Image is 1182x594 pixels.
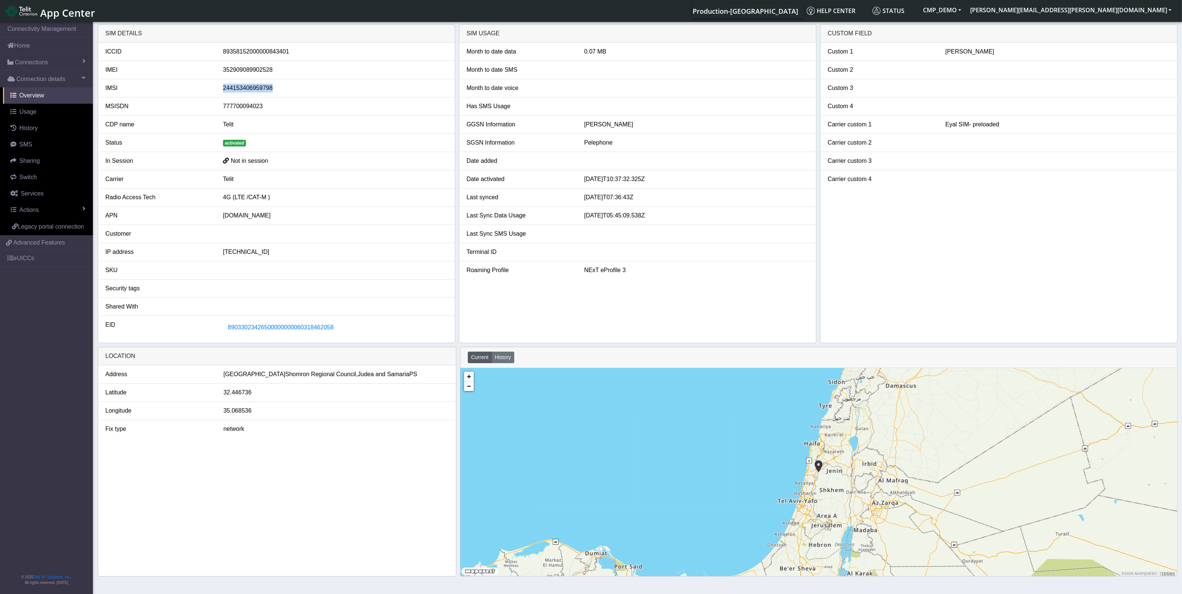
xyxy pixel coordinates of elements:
a: History [3,120,93,136]
a: App Center [6,3,94,19]
span: Judea and Samaria [358,370,409,379]
button: 89033023426500000000060318462058 [223,320,339,335]
a: Usage [3,104,93,120]
div: SIM usage [459,25,816,43]
span: Not in session [231,158,268,164]
div: Terminal ID [461,248,579,256]
div: SGSN Information [461,138,579,147]
div: Roaming Profile [461,266,579,275]
div: Telit [217,120,453,129]
span: Shomron Regional Council, [285,370,358,379]
button: [PERSON_NAME][EMAIL_ADDRESS][PERSON_NAME][DOMAIN_NAME] [966,3,1176,17]
span: [GEOGRAPHIC_DATA] [223,370,285,379]
div: Carrier custom 3 [822,156,940,165]
span: Production-[GEOGRAPHIC_DATA] [693,7,798,16]
div: [PERSON_NAME] [579,120,814,129]
div: Telit [217,175,453,184]
div: 35.068536 [218,406,454,415]
div: Carrier custom 1 [822,120,940,129]
div: 4G (LTE /CAT-M ) [217,193,453,202]
div: Custom field [820,25,1177,43]
div: In Session [100,156,218,165]
div: Custom 4 [822,102,940,111]
div: MSISDN [100,102,218,111]
div: Latitude [100,388,218,397]
div: Carrier custom 2 [822,138,940,147]
div: [DATE]T05:45:09.538Z [579,211,814,220]
div: Customer [100,229,218,238]
span: Legacy portal connection [18,223,84,230]
span: activated [223,140,246,146]
div: Has SMS Usage [461,102,579,111]
span: Switch [19,174,37,180]
span: Actions [19,207,39,213]
a: SMS [3,136,93,153]
div: [DATE]T07:36:43Z [579,193,814,202]
span: Help center [807,7,855,15]
div: Date activated [461,175,579,184]
img: logo-telit-cinterion-gw-new.png [6,5,37,17]
div: [DOMAIN_NAME] [217,211,453,220]
span: Connection details [16,75,65,84]
div: APN [100,211,218,220]
a: Overview [3,87,93,104]
span: Advanced Features [13,238,65,247]
div: Shared With [100,302,218,311]
div: 0.07 MB [579,47,814,56]
div: IMSI [100,84,218,93]
span: History [19,125,38,131]
span: Services [21,190,43,197]
a: Switch [3,169,93,185]
div: Fix type [100,424,218,433]
div: Pelephone [579,138,814,147]
div: Custom 3 [822,84,940,93]
div: Month to date data [461,47,579,56]
a: Help center [804,3,870,18]
div: Last Sync SMS Usage [461,229,579,238]
button: Current [468,352,492,363]
div: [DATE]T10:37:32.325Z [579,175,814,184]
div: network [218,424,454,433]
div: Status [100,138,218,147]
div: Longitude [100,406,218,415]
button: CMP_DEMO [919,3,966,17]
div: 244153406959798 [217,84,453,93]
a: Your current platform instance [692,3,798,18]
div: Carrier custom 4 [822,175,940,184]
div: Carrier [100,175,218,184]
a: Terms [1162,572,1175,575]
div: IP address [100,248,218,256]
div: Security tags [100,284,218,293]
span: Sharing [19,158,40,164]
div: [PERSON_NAME] [940,47,1175,56]
button: History [492,352,515,363]
div: NExT eProfile 3 [579,266,814,275]
div: EID [100,320,218,335]
span: Connections [15,58,48,67]
span: Usage [19,109,36,115]
span: Status [872,7,904,15]
div: CDP name [100,120,218,129]
div: 777700094023 [217,102,453,111]
div: Last synced [461,193,579,202]
div: 32.446736 [218,388,454,397]
img: knowledge.svg [807,7,815,15]
div: IMEI [100,65,218,74]
div: Custom 2 [822,65,940,74]
div: Month to date SMS [461,65,579,74]
a: Telit IoT Solutions, Inc. [33,575,71,579]
div: SIM details [98,25,455,43]
span: PS [409,370,417,379]
div: ©2025 MapQuest, | [1120,571,1177,576]
a: Services [3,185,93,202]
span: 89033023426500000000060318462058 [228,324,334,330]
div: GGSN Information [461,120,579,129]
div: Address [100,370,218,379]
a: Sharing [3,153,93,169]
div: LOCATION [98,347,456,365]
div: Custom 1 [822,47,940,56]
a: Zoom in [464,372,474,381]
div: SKU [100,266,218,275]
div: [TECHNICAL_ID] [217,248,453,256]
a: Actions [3,202,93,218]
